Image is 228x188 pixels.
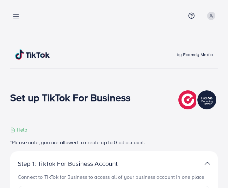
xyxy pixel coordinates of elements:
h1: Set up TikTok For Business [10,91,131,103]
img: TikTok partner [178,89,218,111]
p: *Please note, you are allowed to create up to 0 ad account. [10,139,218,146]
div: Help [10,126,28,133]
p: Step 1: TikTok For Business Account [18,160,143,167]
img: TikTok partner [205,159,210,168]
img: TikTok [15,49,50,60]
span: by Ecomdy Media [177,51,213,58]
